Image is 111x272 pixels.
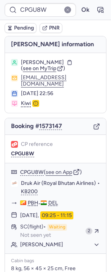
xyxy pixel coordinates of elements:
span: Booking # [11,123,62,130]
button: Pending [5,23,36,33]
input: PNR Reference [5,3,76,17]
div: • [21,180,100,195]
button: Ok [79,4,91,16]
span: CP reference [21,141,53,147]
div: ( ) [20,169,100,175]
button: [PERSON_NAME] [20,241,100,248]
figure: 1L airline logo [11,141,18,148]
button: CPGU8W [11,151,34,157]
div: [DATE] 22:56 [21,90,100,97]
button: see on App [46,169,72,175]
button: SC(flight)WaitingNot seen yet2 [5,222,106,240]
p: 8 kg, 56 × 45 × 25 cm, Free [11,265,100,272]
span: DEL [48,200,58,206]
span: PBH [28,200,38,206]
button: PNR [40,23,62,33]
button: CPGU8W [20,169,44,176]
span: see on MyTrip [23,65,56,72]
button: 1573147 [39,123,62,130]
span: Not seen yet [20,232,51,238]
span: SC (flight) [20,224,46,231]
h4: [PERSON_NAME] information [5,36,106,53]
span: [PERSON_NAME] [21,59,64,66]
span: Waiting [48,224,67,231]
div: [DATE], [20,211,73,220]
span: PNR [49,25,60,31]
button: KB200 [21,188,38,195]
figure: KB airline logo [11,180,18,187]
span: Pending [14,25,34,31]
div: 2 [86,228,92,234]
button: [EMAIL_ADDRESS][DOMAIN_NAME] [21,75,100,87]
div: - [20,200,100,207]
time: 09:25 - 11:15 [40,211,73,220]
button: (see on MyTrip) [21,66,65,72]
span: Kiwi [21,100,31,107]
div: Cabin bags [11,258,100,264]
span: Druk Air (Royal Bhutan Airlines) [21,180,96,187]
